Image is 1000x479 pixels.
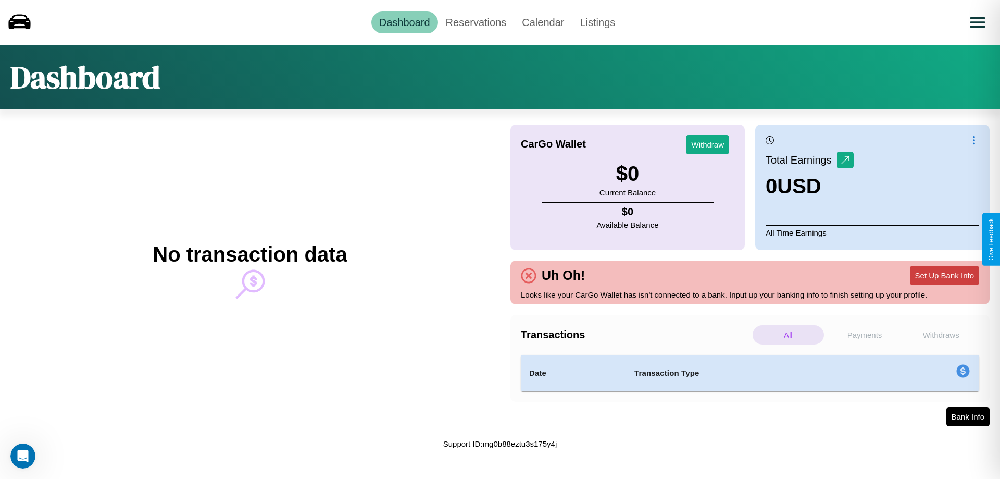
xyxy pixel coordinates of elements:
[521,329,750,341] h4: Transactions
[905,325,977,345] p: Withdraws
[597,218,659,232] p: Available Balance
[514,11,572,33] a: Calendar
[536,268,590,283] h4: Uh Oh!
[634,367,871,379] h4: Transaction Type
[963,8,992,37] button: Open menu
[766,151,837,169] p: Total Earnings
[829,325,901,345] p: Payments
[988,218,995,261] div: Give Feedback
[910,266,979,285] button: Set Up Bank Info
[597,206,659,218] h4: $ 0
[521,288,979,302] p: Looks like your CarGo Wallet has isn't connected to a bank. Input up your banking info to finish ...
[572,11,623,33] a: Listings
[10,56,160,99] h1: Dashboard
[521,355,979,391] table: simple table
[371,11,438,33] a: Dashboard
[599,162,656,186] h3: $ 0
[766,225,979,240] p: All Time Earnings
[686,135,729,154] button: Withdraw
[153,243,347,266] h2: No transaction data
[438,11,515,33] a: Reservations
[599,186,656,200] p: Current Balance
[766,175,854,198] h3: 0 USD
[753,325,824,345] p: All
[10,444,35,469] iframe: Intercom live chat
[529,367,618,379] h4: Date
[521,138,586,150] h4: CarGo Wallet
[946,407,990,426] button: Bank Info
[443,437,557,451] p: Support ID: mg0b88eztu3s175y4j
